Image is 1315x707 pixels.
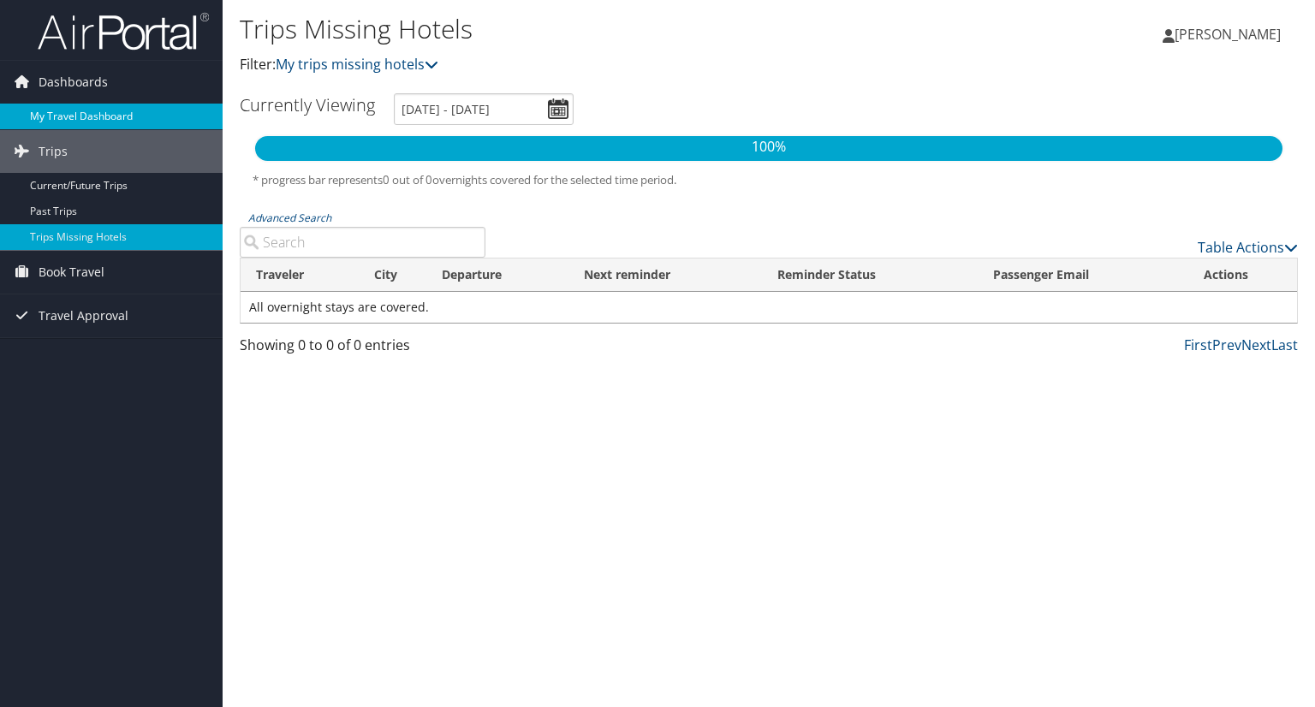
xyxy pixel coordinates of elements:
p: Filter: [240,54,945,76]
img: airportal-logo.png [38,11,209,51]
th: Next reminder [568,258,762,292]
th: Departure: activate to sort column descending [426,258,568,292]
h1: Trips Missing Hotels [240,11,945,47]
th: Reminder Status [762,258,978,292]
a: [PERSON_NAME] [1163,9,1298,60]
div: Showing 0 to 0 of 0 entries [240,335,485,364]
span: 0 out of 0 [383,172,432,187]
a: First [1184,336,1212,354]
th: City: activate to sort column ascending [359,258,426,292]
a: Table Actions [1198,238,1298,257]
td: All overnight stays are covered. [241,292,1297,323]
span: Dashboards [39,61,108,104]
h3: Currently Viewing [240,93,375,116]
p: 100% [255,136,1282,158]
h5: * progress bar represents overnights covered for the selected time period. [253,172,1285,188]
input: [DATE] - [DATE] [394,93,574,125]
th: Traveler: activate to sort column ascending [241,258,359,292]
span: Travel Approval [39,294,128,337]
a: Last [1271,336,1298,354]
th: Passenger Email: activate to sort column ascending [978,258,1188,292]
span: Book Travel [39,251,104,294]
a: Prev [1212,336,1241,354]
input: Advanced Search [240,227,485,258]
a: Advanced Search [248,211,331,225]
a: My trips missing hotels [276,55,438,74]
span: [PERSON_NAME] [1175,25,1281,44]
th: Actions [1188,258,1297,292]
span: Trips [39,130,68,173]
a: Next [1241,336,1271,354]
